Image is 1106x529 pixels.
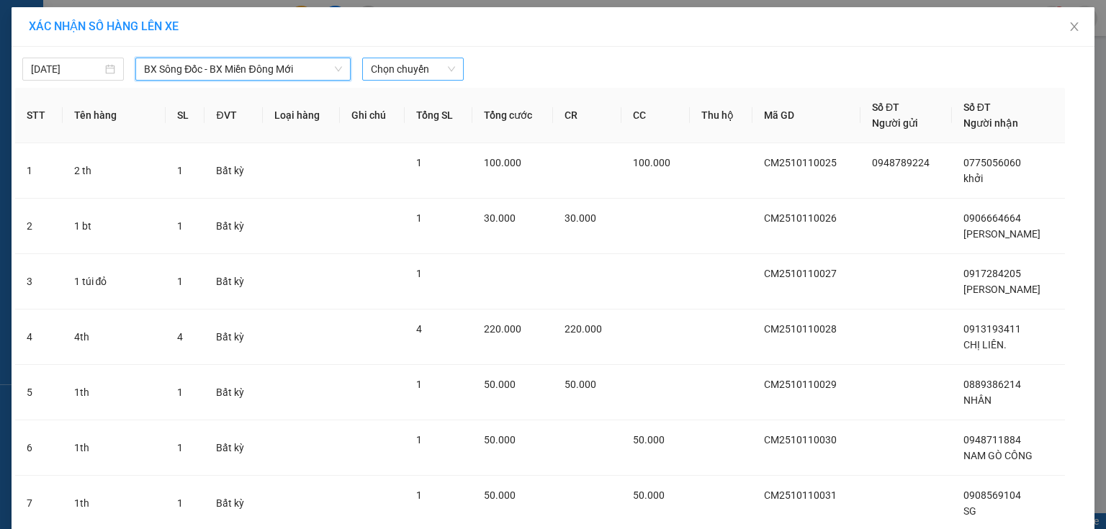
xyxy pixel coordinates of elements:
[31,61,102,77] input: 11/10/2025
[963,101,991,113] span: Số ĐT
[565,212,596,224] span: 30.000
[416,268,422,279] span: 1
[472,88,553,143] th: Tổng cước
[63,309,166,365] td: 4th
[553,88,621,143] th: CR
[15,365,63,420] td: 5
[166,88,204,143] th: SL
[416,489,422,501] span: 1
[764,212,837,224] span: CM2510110026
[963,450,1033,461] span: NAM GÒ CÔNG
[15,199,63,254] td: 2
[204,88,262,143] th: ĐVT
[963,379,1021,390] span: 0889386214
[63,420,166,476] td: 1th
[484,212,516,224] span: 30.000
[144,58,342,80] span: BX Sông Đốc - BX Miền Đông Mới
[963,212,1021,224] span: 0906664664
[764,434,837,446] span: CM2510110030
[963,117,1018,129] span: Người nhận
[872,117,918,129] span: Người gửi
[963,394,992,406] span: NHÂN
[177,442,183,453] span: 1
[963,173,983,184] span: khởi
[204,199,262,254] td: Bất kỳ
[565,323,602,335] span: 220.000
[484,157,521,168] span: 100.000
[872,101,899,113] span: Số ĐT
[484,489,516,501] span: 50.000
[872,157,930,168] span: 0948789224
[15,88,63,143] th: STT
[621,88,690,143] th: CC
[963,339,1007,351] span: CHỊ LIÊN.
[1069,21,1080,32] span: close
[405,88,472,143] th: Tổng SL
[340,88,405,143] th: Ghi chú
[752,88,860,143] th: Mã GD
[63,143,166,199] td: 2 th
[963,284,1040,295] span: [PERSON_NAME]
[764,268,837,279] span: CM2510110027
[63,88,166,143] th: Tên hàng
[963,268,1021,279] span: 0917284205
[177,165,183,176] span: 1
[484,379,516,390] span: 50.000
[764,157,837,168] span: CM2510110025
[177,497,183,509] span: 1
[1054,7,1094,48] button: Close
[416,212,422,224] span: 1
[371,58,455,80] span: Chọn chuyến
[63,254,166,309] td: 1 túi đỏ
[15,143,63,199] td: 1
[963,434,1021,446] span: 0948711884
[764,323,837,335] span: CM2510110028
[15,254,63,309] td: 3
[416,323,422,335] span: 4
[963,323,1021,335] span: 0913193411
[15,309,63,365] td: 4
[15,420,63,476] td: 6
[633,434,665,446] span: 50.000
[416,379,422,390] span: 1
[633,157,670,168] span: 100.000
[963,157,1021,168] span: 0775056060
[204,420,262,476] td: Bất kỳ
[565,379,596,390] span: 50.000
[204,309,262,365] td: Bất kỳ
[963,505,976,517] span: SG
[633,489,665,501] span: 50.000
[63,199,166,254] td: 1 bt
[334,65,343,73] span: down
[416,157,422,168] span: 1
[29,19,179,33] span: XÁC NHẬN SỐ HÀNG LÊN XE
[204,143,262,199] td: Bất kỳ
[204,365,262,420] td: Bất kỳ
[63,365,166,420] td: 1th
[204,254,262,309] td: Bất kỳ
[764,489,837,501] span: CM2510110031
[177,331,183,343] span: 4
[177,220,183,232] span: 1
[484,323,521,335] span: 220.000
[963,489,1021,501] span: 0908569104
[690,88,752,143] th: Thu hộ
[963,228,1040,240] span: [PERSON_NAME]
[263,88,340,143] th: Loại hàng
[764,379,837,390] span: CM2510110029
[177,276,183,287] span: 1
[416,434,422,446] span: 1
[484,434,516,446] span: 50.000
[177,386,183,398] span: 1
